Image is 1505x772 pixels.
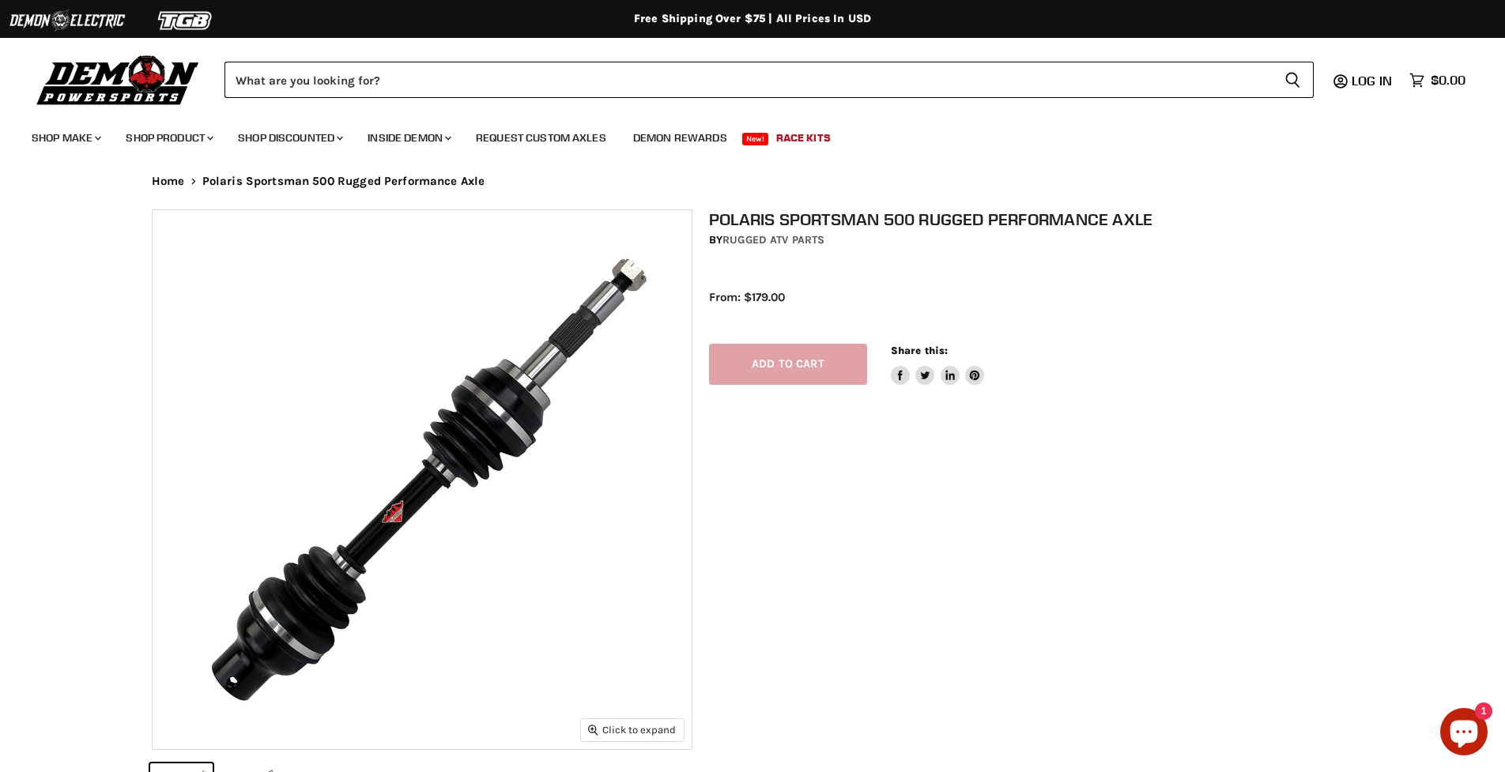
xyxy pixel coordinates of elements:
a: Shop Discounted [226,122,353,154]
nav: Breadcrumbs [120,175,1385,188]
a: Demon Rewards [621,122,739,154]
img: Demon Powersports [32,51,205,107]
a: Rugged ATV Parts [722,233,824,247]
ul: Main menu [20,115,1462,154]
a: Shop Product [114,122,223,154]
span: Click to expand [588,724,676,736]
a: Shop Make [20,122,111,154]
img: Demon Electric Logo 2 [8,6,126,36]
span: New! [742,133,769,145]
a: Request Custom Axles [464,122,618,154]
a: Home [152,175,185,188]
aside: Share this: [891,344,985,386]
span: Log in [1352,73,1392,88]
input: Search [224,62,1272,98]
a: Inside Demon [356,122,461,154]
button: Search [1272,62,1314,98]
span: Polaris Sportsman 500 Rugged Performance Axle [202,175,485,188]
a: Race Kits [764,122,843,154]
span: From: $179.00 [709,290,785,304]
img: IMAGE [153,210,692,749]
a: Log in [1345,73,1401,88]
img: TGB Logo 2 [126,6,245,36]
button: Click to expand [581,719,684,740]
form: Product [224,62,1314,98]
span: $0.00 [1431,73,1465,88]
inbox-online-store-chat: Shopify online store chat [1435,708,1492,759]
a: $0.00 [1401,69,1473,92]
h1: Polaris Sportsman 500 Rugged Performance Axle [709,209,1370,229]
div: by [709,232,1370,249]
div: Free Shipping Over $75 | All Prices In USD [120,12,1385,26]
span: Share this: [891,345,948,356]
